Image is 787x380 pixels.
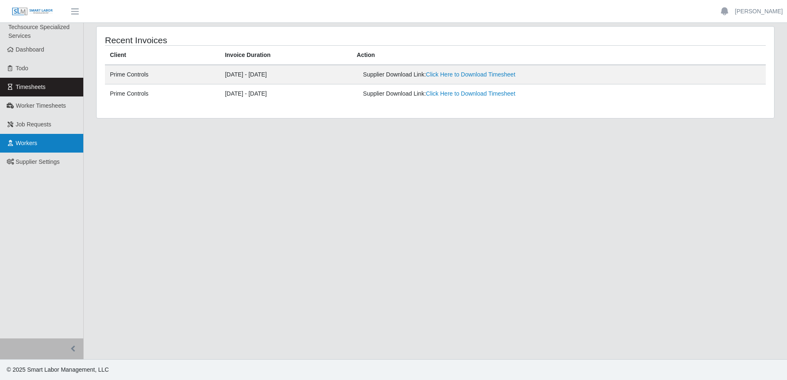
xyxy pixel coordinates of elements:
img: SLM Logo [12,7,53,16]
span: Techsource Specialized Services [8,24,70,39]
td: [DATE] - [DATE] [220,65,352,84]
span: © 2025 Smart Labor Management, LLC [7,366,109,373]
th: Client [105,46,220,65]
span: Job Requests [16,121,52,128]
span: Dashboard [16,46,45,53]
a: Click Here to Download Timesheet [426,71,516,78]
th: Action [352,46,766,65]
a: Click Here to Download Timesheet [426,90,516,97]
div: Supplier Download Link: [363,89,620,98]
th: Invoice Duration [220,46,352,65]
span: Todo [16,65,28,72]
td: Prime Controls [105,84,220,104]
h4: Recent Invoices [105,35,373,45]
td: Prime Controls [105,65,220,84]
a: [PERSON_NAME] [735,7,783,16]
span: Timesheets [16,84,46,90]
div: Supplier Download Link: [363,70,620,79]
td: [DATE] - [DATE] [220,84,352,104]
span: Worker Timesheets [16,102,66,109]
span: Workers [16,140,37,146]
span: Supplier Settings [16,158,60,165]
